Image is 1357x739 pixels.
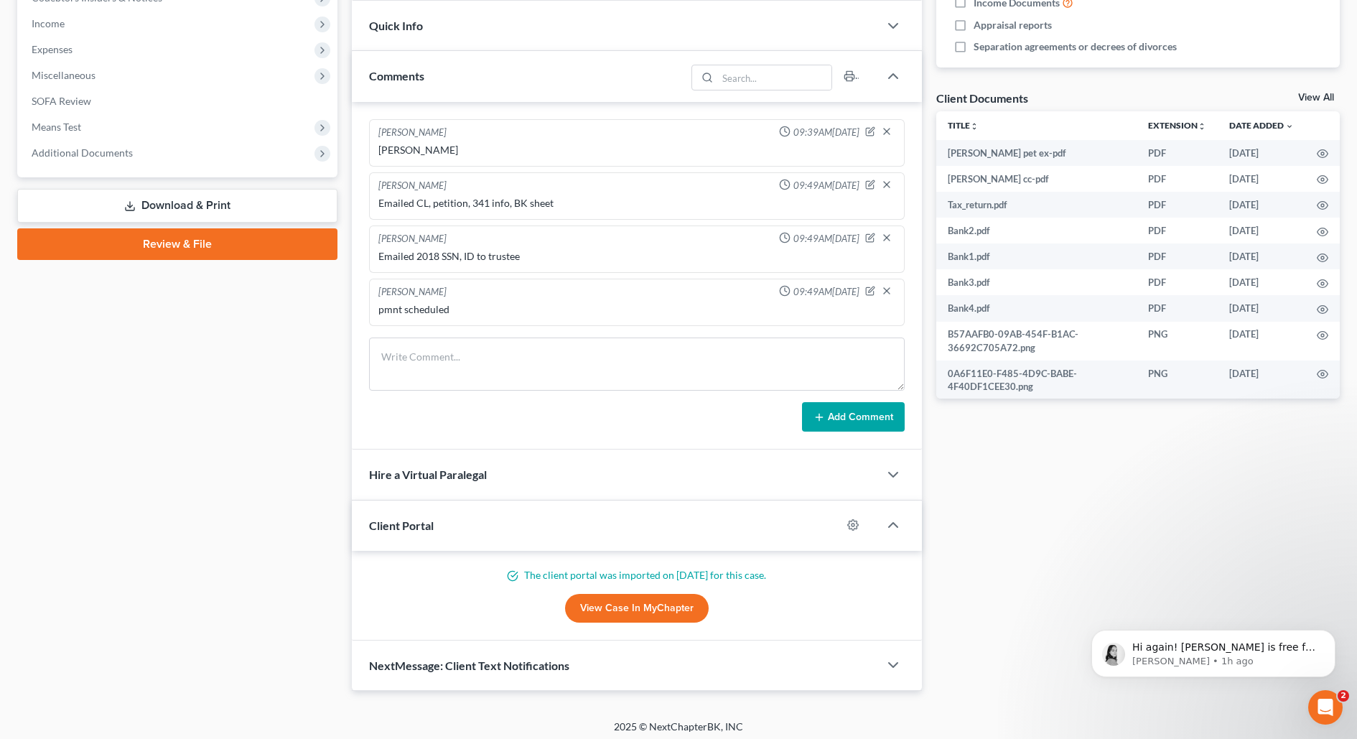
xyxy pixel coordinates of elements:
[20,88,337,114] a: SOFA Review
[1137,269,1218,295] td: PDF
[369,468,487,481] span: Hire a Virtual Paralegal
[793,179,859,192] span: 09:49AM[DATE]
[718,65,832,90] input: Search...
[1218,140,1305,166] td: [DATE]
[936,269,1137,295] td: Bank3.pdf
[1218,322,1305,361] td: [DATE]
[32,121,81,133] span: Means Test
[936,295,1137,321] td: Bank4.pdf
[1229,120,1294,131] a: Date Added expand_more
[1218,361,1305,400] td: [DATE]
[1137,166,1218,192] td: PDF
[936,361,1137,400] td: 0A6F11E0-F485-4D9C-BABE-4F40DF1CEE30.png
[378,196,896,210] div: Emailed CL, petition, 341 info, BK sheet
[1218,269,1305,295] td: [DATE]
[793,285,859,299] span: 09:49AM[DATE]
[936,166,1137,192] td: [PERSON_NAME] cc-pdf
[1285,122,1294,131] i: expand_more
[1137,295,1218,321] td: PDF
[32,147,133,159] span: Additional Documents
[32,69,95,81] span: Miscellaneous
[1137,243,1218,269] td: PDF
[936,218,1137,243] td: Bank2.pdf
[936,90,1028,106] div: Client Documents
[378,126,447,140] div: [PERSON_NAME]
[970,122,979,131] i: unfold_more
[802,402,905,432] button: Add Comment
[936,243,1137,269] td: Bank1.pdf
[974,39,1177,54] span: Separation agreements or decrees of divorces
[936,140,1137,166] td: [PERSON_NAME] pet ex-pdf
[793,126,859,139] span: 09:39AM[DATE]
[369,19,423,32] span: Quick Info
[1137,361,1218,400] td: PNG
[1137,322,1218,361] td: PNG
[369,519,434,532] span: Client Portal
[1218,166,1305,192] td: [DATE]
[793,232,859,246] span: 09:49AM[DATE]
[1218,192,1305,218] td: [DATE]
[1308,690,1343,725] iframe: Intercom live chat
[378,302,896,317] div: pmnt scheduled
[369,659,569,672] span: NextMessage: Client Text Notifications
[1137,140,1218,166] td: PDF
[948,120,979,131] a: Titleunfold_more
[378,249,896,264] div: Emailed 2018 SSN, ID to trustee
[936,192,1137,218] td: Tax_return.pdf
[1218,218,1305,243] td: [DATE]
[378,285,447,299] div: [PERSON_NAME]
[378,143,896,157] div: [PERSON_NAME]
[378,232,447,246] div: [PERSON_NAME]
[1070,600,1357,700] iframe: Intercom notifications message
[17,228,337,260] a: Review & File
[32,17,65,29] span: Income
[1218,295,1305,321] td: [DATE]
[936,322,1137,361] td: B57AAFB0-09AB-454F-B1AC-36692C705A72.png
[32,43,73,55] span: Expenses
[1137,218,1218,243] td: PDF
[974,18,1052,32] span: Appraisal reports
[1298,93,1334,103] a: View All
[32,95,91,107] span: SOFA Review
[1137,192,1218,218] td: PDF
[369,568,905,582] p: The client portal was imported on [DATE] for this case.
[369,69,424,83] span: Comments
[1198,122,1206,131] i: unfold_more
[378,179,447,193] div: [PERSON_NAME]
[565,594,709,623] a: View Case in MyChapter
[1338,690,1349,702] span: 2
[1218,243,1305,269] td: [DATE]
[1148,120,1206,131] a: Extensionunfold_more
[17,189,337,223] a: Download & Print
